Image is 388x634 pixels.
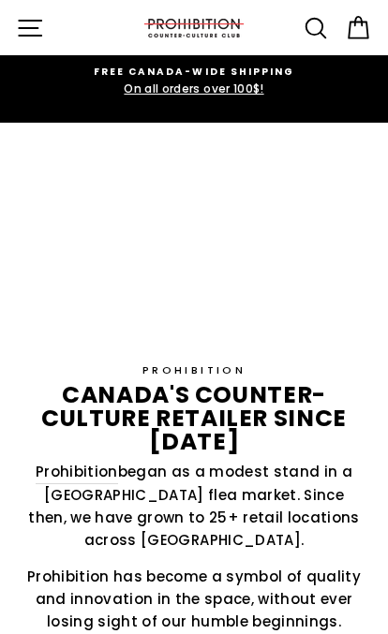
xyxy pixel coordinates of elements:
p: Prohibition has become a symbol of quality and innovation in the space, without ever losing sight... [27,566,362,633]
img: PROHIBITION COUNTER-CULTURE CLUB [142,19,246,37]
p: canada's counter-culture retailer since [DATE] [27,384,362,454]
a: Prohibition [36,461,118,484]
p: began as a modest stand in a [GEOGRAPHIC_DATA] flea market. Since then, we have grown to 25+ reta... [27,461,362,552]
span: On all orders over 100$! [21,80,367,97]
p: PROHIBITION [27,362,362,379]
span: FREE CANADA-WIDE SHIPPING [21,65,367,80]
a: FREE CANADA-WIDE SHIPPING On all orders over 100$! [21,65,367,98]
